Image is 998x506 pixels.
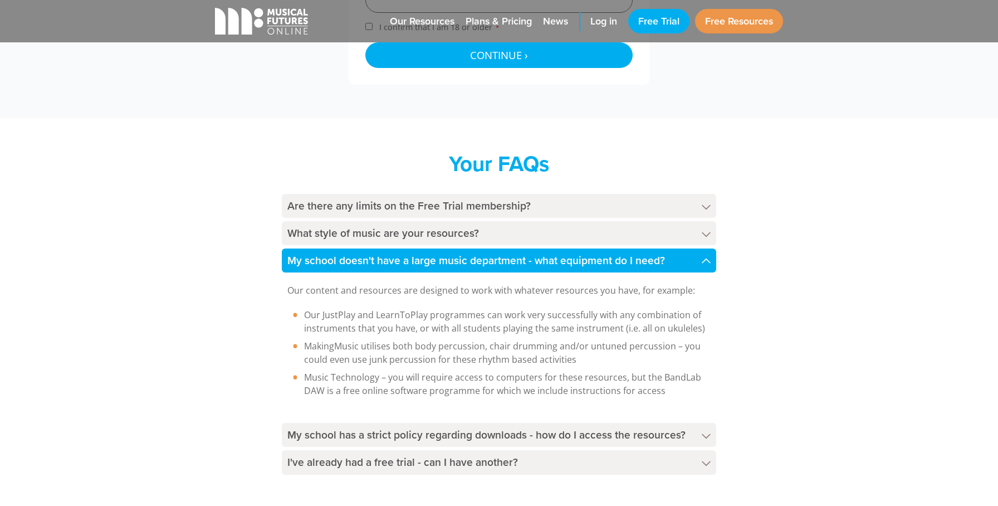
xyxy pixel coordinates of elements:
span: News [543,15,568,28]
span: Our Resources [390,15,454,28]
p: Our content and resources are designed to work with whatever resources you have, for example: [287,284,711,297]
button: Continue › [365,42,633,68]
li: Our JustPlay and LearnToPlay programmes can work very successfully with any combination of instru... [287,308,711,335]
h2: Your FAQs [282,152,716,177]
span: Plans & Pricing [466,15,532,28]
a: Free Resources [695,9,783,33]
h4: My school has a strict policy regarding downloads - how do I access the resources? [282,423,716,447]
span: Log in [590,15,617,28]
li: Music Technology – you will require access to computers for these resources, but the BandLab DAW ... [287,371,711,397]
span: Continue › [470,48,528,62]
h4: I've already had a free trial - can I have another? [282,450,716,474]
h4: Are there any limits on the Free Trial membership? [282,194,716,218]
h4: What style of music are your resources? [282,221,716,245]
a: Free Trial [628,9,689,33]
h4: My school doesn't have a large music department - what equipment do I need? [282,249,716,273]
li: MakingMusic utilises both body percussion, chair drumming and/or untuned percussion – you could e... [287,339,711,366]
